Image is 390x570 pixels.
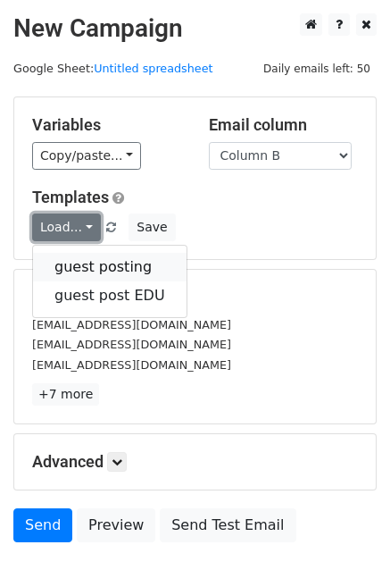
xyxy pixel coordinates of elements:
[32,115,182,135] h5: Variables
[32,214,101,241] a: Load...
[257,59,377,79] span: Daily emails left: 50
[32,142,141,170] a: Copy/paste...
[13,13,377,44] h2: New Campaign
[32,383,99,406] a: +7 more
[32,338,231,351] small: [EMAIL_ADDRESS][DOMAIN_NAME]
[33,281,187,310] a: guest post EDU
[32,358,231,372] small: [EMAIL_ADDRESS][DOMAIN_NAME]
[209,115,359,135] h5: Email column
[32,318,231,331] small: [EMAIL_ADDRESS][DOMAIN_NAME]
[160,508,295,542] a: Send Test Email
[32,452,358,472] h5: Advanced
[13,62,213,75] small: Google Sheet:
[13,508,72,542] a: Send
[301,484,390,570] iframe: Chat Widget
[33,253,187,281] a: guest posting
[77,508,155,542] a: Preview
[257,62,377,75] a: Daily emails left: 50
[94,62,212,75] a: Untitled spreadsheet
[32,188,109,206] a: Templates
[129,214,175,241] button: Save
[32,288,358,307] h5: 10 Recipients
